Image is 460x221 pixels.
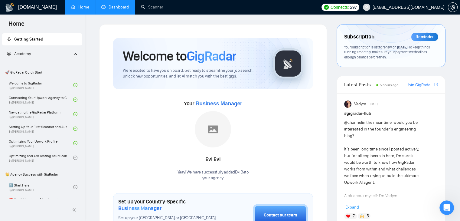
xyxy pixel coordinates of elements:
span: check-circle [73,185,77,189]
span: Connects: [331,4,349,11]
a: Optimizing and A/B Testing Your Scanner for Better ResultsBy[PERSON_NAME] [9,151,73,164]
span: @channel [344,120,362,125]
div: Reminder [411,33,438,41]
img: ❤️ [346,214,350,218]
span: GigRadar [187,48,236,64]
img: upwork-logo.png [324,5,329,10]
span: Business Manager [195,101,242,107]
span: Your [184,100,242,107]
a: searchScanner [141,5,163,10]
a: Welcome to GigRadarBy[PERSON_NAME] [9,78,73,92]
span: check-circle [73,141,77,145]
span: Academy [7,51,31,56]
span: [DATE] [370,101,378,107]
h1: Set up your Country-Specific [118,198,223,212]
span: Expand [345,205,359,210]
a: Join GigRadar Slack Community [407,82,433,88]
a: Navigating the GigRadar PlatformBy[PERSON_NAME] [9,107,73,121]
span: check-circle [73,156,77,160]
iframe: Intercom live chat [439,200,454,215]
p: your agency . [177,175,249,181]
span: Your subscription is set to renew on . To keep things running smoothly, make sure your payment me... [344,45,430,59]
span: fund-projection-screen [7,51,11,56]
span: rocket [7,37,11,41]
li: Getting Started [2,33,82,45]
span: We're excited to have you on board. Get ready to streamline your job search, unlock new opportuni... [123,68,263,79]
span: Latest Posts from the GigRadar Community [344,81,374,88]
a: setting [448,5,458,10]
span: double-left [72,207,78,213]
img: Vadym [344,101,351,108]
span: check-circle [73,127,77,131]
span: 297 [350,4,357,11]
a: export [434,82,438,87]
span: Vadym [354,101,366,107]
a: Setting Up Your First Scanner and Auto-BidderBy[PERSON_NAME] [9,122,73,135]
div: Yaay! We have successfully added Evi Evi to [177,170,249,181]
a: homeHome [71,5,89,10]
h1: # gigradar-hub [344,110,438,117]
span: 7 [353,213,355,219]
span: 5 [366,213,369,219]
span: check-circle [73,83,77,87]
span: 👑 Agency Success with GigRadar [3,168,82,180]
div: Contact our team [264,212,297,219]
img: gigradar-logo.png [273,48,303,79]
span: check-circle [73,112,77,116]
span: Getting Started [14,37,43,42]
img: 🙌 [360,214,364,218]
a: Connecting Your Upwork Agency to GigRadarBy[PERSON_NAME] [9,93,73,106]
span: Business Manager [118,205,161,212]
span: 5 hours ago [380,83,399,87]
span: 🚀 GigRadar Quick Start [3,66,82,78]
img: logo [5,3,15,12]
h1: Welcome to [123,48,236,64]
span: Subscription [344,32,374,42]
span: user [364,5,369,9]
span: check-circle [73,97,77,102]
span: [DATE] [397,45,407,49]
span: Home [4,19,29,32]
div: Evi Evi [177,154,249,165]
a: 1️⃣ Start HereBy[PERSON_NAME] [9,180,73,194]
img: placeholder.png [195,111,231,147]
a: Optimizing Your Upwork ProfileBy[PERSON_NAME] [9,137,73,150]
button: setting [448,2,458,12]
span: ⛔ Top 3 Mistakes of Pro Agencies [9,197,67,203]
span: Academy [14,51,31,56]
a: dashboardDashboard [101,5,129,10]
